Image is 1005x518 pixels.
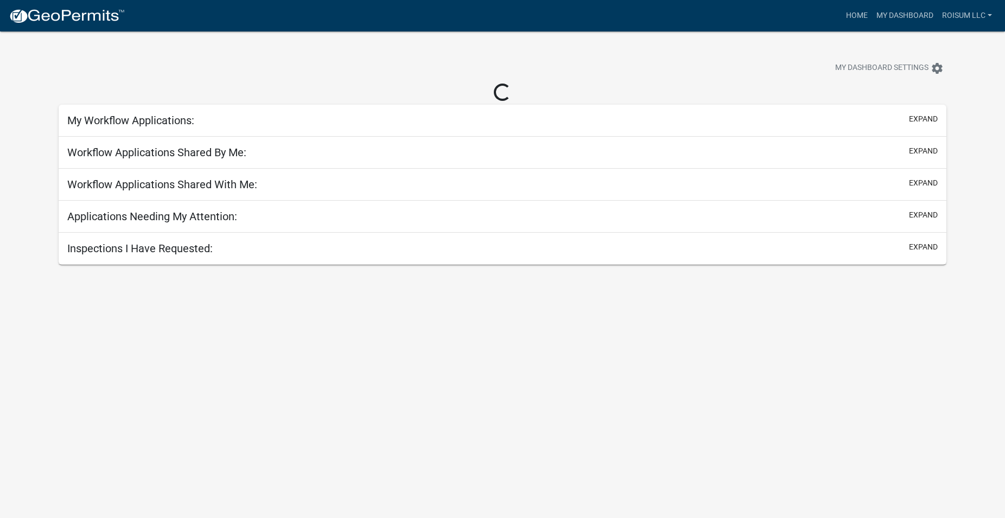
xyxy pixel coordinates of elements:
[835,62,928,75] span: My Dashboard Settings
[872,5,938,26] a: My Dashboard
[67,242,213,255] h5: Inspections I Have Requested:
[909,113,938,125] button: expand
[938,5,996,26] a: Roisum LLC
[67,146,246,159] h5: Workflow Applications Shared By Me:
[67,114,194,127] h5: My Workflow Applications:
[67,178,257,191] h5: Workflow Applications Shared With Me:
[67,210,237,223] h5: Applications Needing My Attention:
[909,241,938,253] button: expand
[909,177,938,189] button: expand
[842,5,872,26] a: Home
[826,57,952,79] button: My Dashboard Settingssettings
[909,209,938,221] button: expand
[931,62,944,75] i: settings
[909,145,938,157] button: expand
